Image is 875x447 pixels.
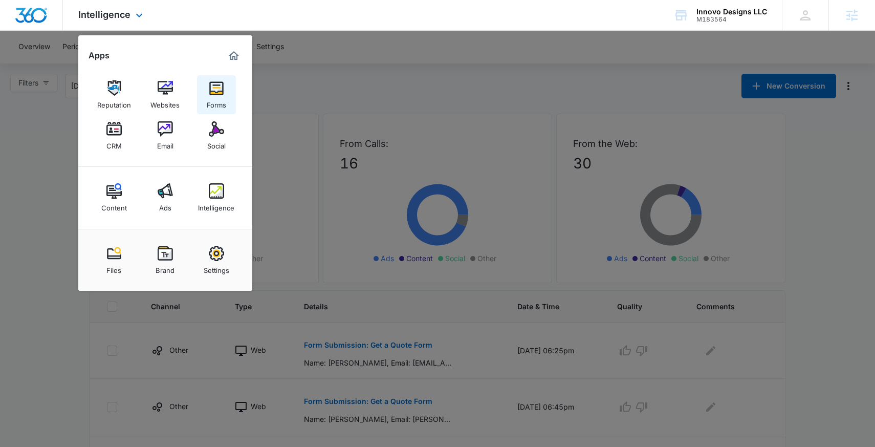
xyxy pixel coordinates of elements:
a: Websites [146,75,185,114]
div: Reputation [97,96,131,109]
div: Settings [204,261,229,274]
span: Intelligence [78,9,130,20]
a: Forms [197,75,236,114]
div: Social [207,137,226,150]
a: Brand [146,241,185,280]
a: Ads [146,178,185,217]
a: CRM [95,116,134,155]
div: Email [157,137,173,150]
div: account name [696,8,767,16]
div: CRM [106,137,122,150]
a: Intelligence [197,178,236,217]
div: account id [696,16,767,23]
div: Intelligence [198,199,234,212]
div: Ads [159,199,171,212]
div: Forms [207,96,226,109]
h2: Apps [89,51,110,60]
div: Websites [150,96,180,109]
div: Content [101,199,127,212]
div: Brand [156,261,174,274]
a: Content [95,178,134,217]
a: Reputation [95,75,134,114]
a: Email [146,116,185,155]
a: Files [95,241,134,280]
a: Social [197,116,236,155]
div: Files [106,261,121,274]
a: Settings [197,241,236,280]
a: Marketing 360® Dashboard [226,48,242,64]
